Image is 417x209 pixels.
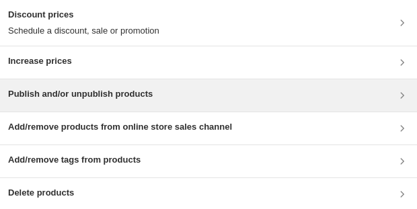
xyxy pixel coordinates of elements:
[8,120,232,134] h3: Add/remove products from online store sales channel
[8,54,72,68] h3: Increase prices
[8,87,153,101] h3: Publish and/or unpublish products
[8,186,74,200] h3: Delete products
[8,153,141,167] h3: Add/remove tags from products
[8,8,159,22] h3: Discount prices
[8,24,159,38] p: Schedule a discount, sale or promotion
